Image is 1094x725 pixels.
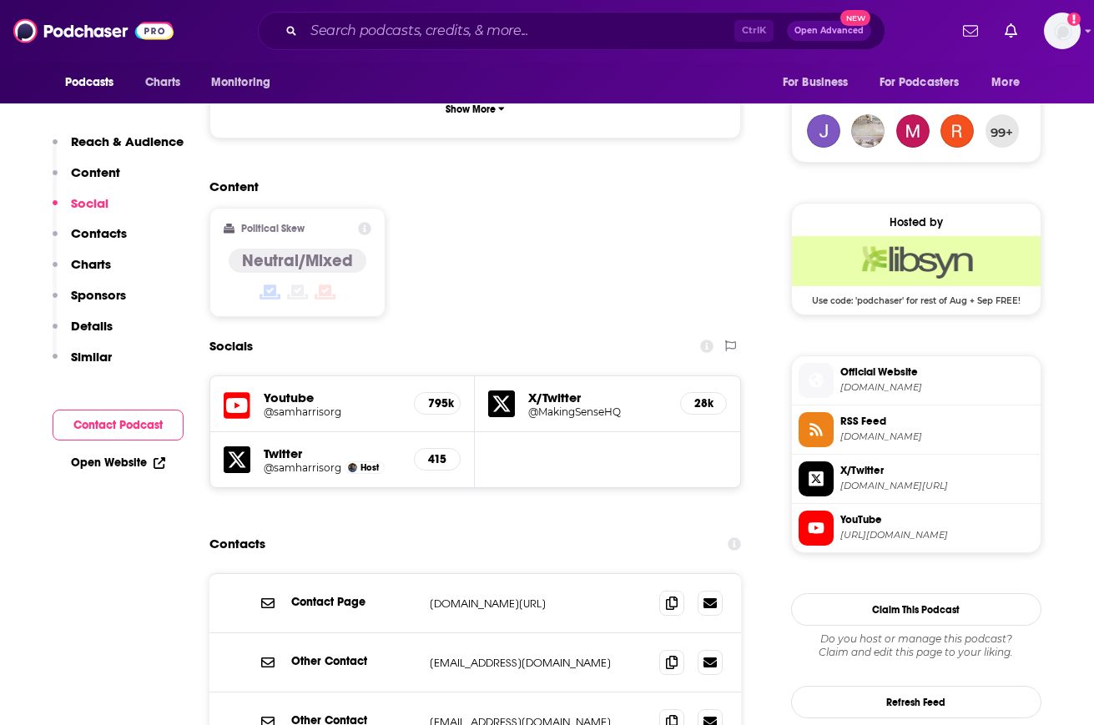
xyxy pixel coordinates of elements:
a: Show notifications dropdown [998,17,1024,45]
a: RSS Feed[DOMAIN_NAME] [799,412,1034,447]
button: Contacts [53,225,127,256]
a: YouTube[URL][DOMAIN_NAME] [799,511,1034,546]
span: Official Website [840,365,1034,380]
img: User Profile [1044,13,1081,49]
a: X/Twitter[DOMAIN_NAME][URL] [799,461,1034,496]
h5: X/Twitter [528,390,667,405]
button: Similar [53,349,112,380]
img: Moustapha [896,114,930,148]
p: Details [71,318,113,334]
a: @MakingSenseHQ [528,405,667,418]
span: New [840,10,870,26]
div: Claim and edit this page to your liking. [791,632,1041,659]
h2: Socials [209,330,253,362]
img: Podchaser - Follow, Share and Rate Podcasts [13,15,174,47]
p: Content [71,164,120,180]
img: Sam Harris [348,463,357,472]
span: For Business [783,71,849,94]
h2: Political Skew [241,223,305,234]
span: YouTube [840,512,1034,527]
h5: Youtube [264,390,401,405]
h5: 795k [428,396,446,410]
button: Open AdvancedNew [787,21,871,41]
p: Other Contact [291,654,416,668]
span: Ctrl K [734,20,774,42]
h5: Twitter [264,446,401,461]
button: Details [53,318,113,349]
img: Libsyn Deal: Use code: 'podchaser' for rest of Aug + Sep FREE! [792,236,1041,286]
span: More [991,71,1020,94]
span: RSS Feed [840,414,1034,429]
div: Hosted by [792,215,1041,229]
span: https://www.youtube.com/@samharrisorg [840,529,1034,541]
h4: Neutral/Mixed [242,250,353,271]
img: Julebug [807,114,840,148]
a: @samharrisorg [264,405,401,418]
img: Cosmic.Stardust88 [940,114,974,148]
span: Use code: 'podchaser' for rest of Aug + Sep FREE! [792,286,1041,306]
p: Contact Page [291,595,416,609]
h2: Content [209,179,728,194]
span: Open Advanced [794,27,864,35]
p: Social [71,195,108,211]
span: twitter.com/MakingSenseHQ [840,480,1034,492]
span: For Podcasters [880,71,960,94]
button: Show More [224,93,728,124]
button: open menu [199,67,292,98]
a: Official Website[DOMAIN_NAME] [799,363,1034,398]
span: Charts [145,71,181,94]
a: Open Website [71,456,165,470]
button: Content [53,164,120,195]
p: Charts [71,256,111,272]
button: Social [53,195,108,226]
span: Do you host or manage this podcast? [791,632,1041,646]
a: @samharrisorg [264,461,341,474]
p: Contacts [71,225,127,241]
button: Contact Podcast [53,410,184,441]
h5: 28k [694,396,713,410]
input: Search podcasts, credits, & more... [304,18,734,44]
button: open menu [53,67,136,98]
button: Sponsors [53,287,126,318]
button: Charts [53,256,111,287]
button: open menu [771,67,870,98]
span: Logged in as WE_Broadcast1 [1044,13,1081,49]
a: Charts [134,67,191,98]
button: Refresh Feed [791,686,1041,718]
button: open menu [980,67,1041,98]
p: Show More [446,103,496,115]
svg: Add a profile image [1067,13,1081,26]
span: Podcasts [65,71,114,94]
p: Sponsors [71,287,126,303]
button: Claim This Podcast [791,593,1041,626]
p: [DOMAIN_NAME][URL] [430,597,647,611]
div: Search podcasts, credits, & more... [258,12,885,50]
button: open menu [869,67,984,98]
button: 99+ [986,114,1019,148]
span: samharris.org [840,381,1034,394]
span: Monitoring [211,71,270,94]
button: Reach & Audience [53,133,184,164]
p: [EMAIL_ADDRESS][DOMAIN_NAME] [430,656,647,670]
h5: 415 [428,452,446,466]
p: Reach & Audience [71,133,184,149]
span: Host [360,462,379,473]
img: oscarwildeadmire [851,114,885,148]
span: wakingup.libsyn.com [840,430,1034,443]
p: Similar [71,349,112,365]
button: Show profile menu [1044,13,1081,49]
a: Show notifications dropdown [956,17,985,45]
span: X/Twitter [840,463,1034,478]
a: Libsyn Deal: Use code: 'podchaser' for rest of Aug + Sep FREE! [792,236,1041,305]
h2: Contacts [209,528,265,560]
